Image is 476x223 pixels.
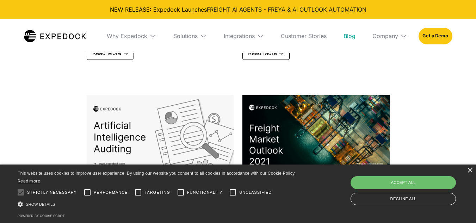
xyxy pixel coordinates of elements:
[101,19,162,53] div: Why Expedock
[218,19,270,53] div: Integrations
[441,189,476,223] iframe: Chat Widget
[18,171,296,176] span: This website uses cookies to improve user experience. By using our website you consent to all coo...
[26,202,55,206] span: Show details
[173,32,198,39] div: Solutions
[18,200,304,208] div: Show details
[338,19,361,53] a: Blog
[144,190,170,196] span: Targeting
[27,190,77,196] span: Strictly necessary
[94,190,128,196] span: Performance
[467,168,472,173] div: Close
[18,178,41,184] a: Read more
[207,6,366,13] a: FREIGHT AI AGENTS - FREYA & AI OUTLOOK AUTOMATION
[18,214,65,218] a: Powered by cookie-script
[367,19,413,53] div: Company
[351,176,456,189] div: Accept all
[6,6,470,13] div: NEW RELEASE: Expedock Launches
[187,190,222,196] span: Functionality
[168,19,212,53] div: Solutions
[275,19,332,53] a: Customer Stories
[372,32,398,39] div: Company
[224,32,255,39] div: Integrations
[351,193,456,205] div: Decline all
[419,28,452,44] a: Get a Demo
[107,32,147,39] div: Why Expedock
[239,190,272,196] span: Unclassified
